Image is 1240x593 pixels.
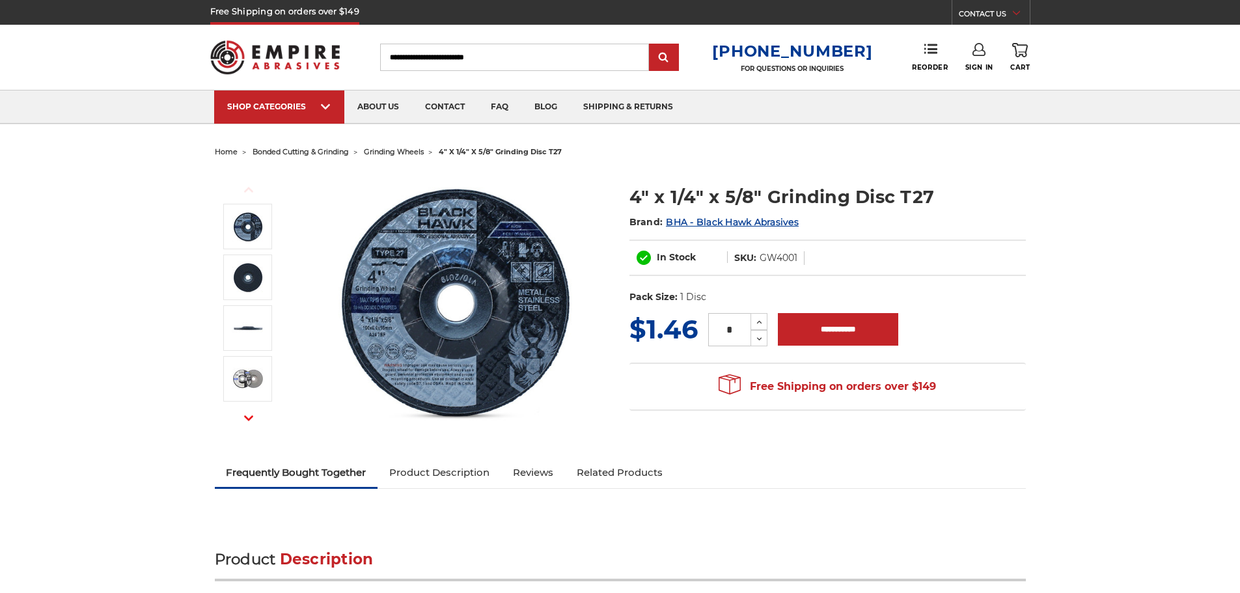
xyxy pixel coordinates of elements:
a: CONTACT US [959,7,1030,25]
img: 4" x 1/4" x 5/8" Grinding Disc [232,210,264,243]
button: Previous [233,176,264,204]
img: 1/4 inch thick grinding wheel [232,312,264,344]
img: Black Hawk Abrasives 4 inch grinding wheel [232,261,264,294]
a: Cart [1010,43,1030,72]
a: Reviews [501,458,565,487]
a: faq [478,90,521,124]
a: about us [344,90,412,124]
a: blog [521,90,570,124]
img: Empire Abrasives [210,32,340,83]
a: Related Products [565,458,674,487]
a: bonded cutting & grinding [253,147,349,156]
a: contact [412,90,478,124]
dd: 1 Disc [680,290,706,304]
span: Product [215,550,276,568]
dt: SKU: [734,251,756,265]
p: FOR QUESTIONS OR INQUIRIES [712,64,872,73]
span: $1.46 [629,313,698,345]
dt: Pack Size: [629,290,678,304]
span: In Stock [657,251,696,263]
a: Reorder [912,43,948,71]
img: 4 inch BHA grinding wheels [232,363,264,395]
span: Reorder [912,63,948,72]
a: shipping & returns [570,90,686,124]
dd: GW4001 [760,251,797,265]
span: Description [280,550,374,568]
a: BHA - Black Hawk Abrasives [666,216,799,228]
span: Free Shipping on orders over $149 [719,374,936,400]
h1: 4" x 1/4" x 5/8" Grinding Disc T27 [629,184,1026,210]
span: 4" x 1/4" x 5/8" grinding disc t27 [439,147,562,156]
div: SHOP CATEGORIES [227,102,331,111]
a: [PHONE_NUMBER] [712,42,872,61]
input: Submit [651,45,677,71]
a: Frequently Bought Together [215,458,378,487]
a: home [215,147,238,156]
img: 4" x 1/4" x 5/8" Grinding Disc [326,171,586,431]
span: Sign In [965,63,993,72]
a: grinding wheels [364,147,424,156]
a: Product Description [378,458,501,487]
span: Cart [1010,63,1030,72]
button: Next [233,404,264,432]
span: Brand: [629,216,663,228]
